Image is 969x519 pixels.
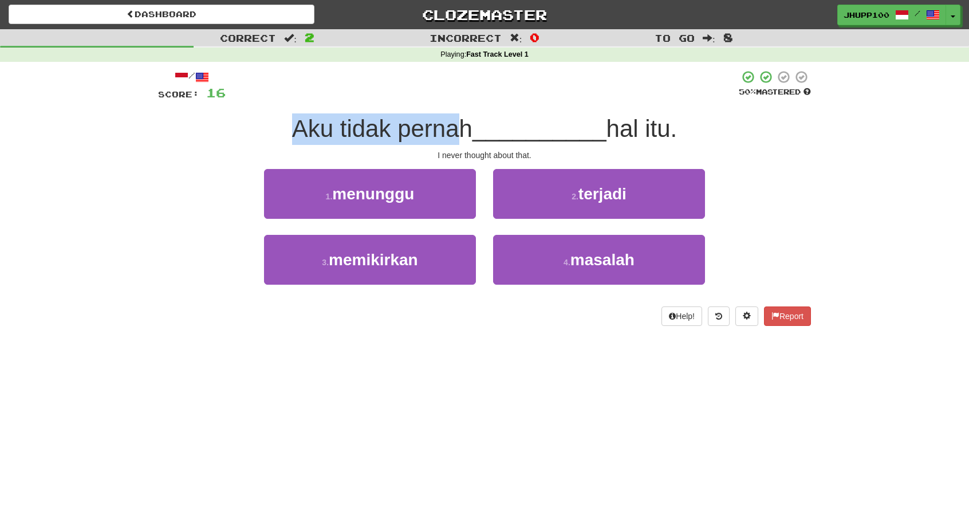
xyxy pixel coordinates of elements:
[206,85,226,100] span: 16
[844,10,889,20] span: jhupp100
[329,251,418,269] span: memikirkan
[661,306,702,326] button: Help!
[284,33,297,43] span: :
[739,87,756,96] span: 50 %
[703,33,715,43] span: :
[606,115,677,142] span: hal itu.
[764,306,811,326] button: Report
[292,115,472,142] span: Aku tidak pernah
[655,32,695,44] span: To go
[9,5,314,24] a: Dashboard
[472,115,606,142] span: __________
[723,30,733,44] span: 8
[430,32,502,44] span: Incorrect
[322,258,329,267] small: 3 .
[332,5,637,25] a: Clozemaster
[220,32,276,44] span: Correct
[305,30,314,44] span: 2
[466,50,529,58] strong: Fast Track Level 1
[264,169,476,219] button: 1.menunggu
[572,192,578,201] small: 2 .
[564,258,570,267] small: 4 .
[708,306,730,326] button: Round history (alt+y)
[158,70,226,84] div: /
[493,169,705,219] button: 2.terjadi
[915,9,920,17] span: /
[493,235,705,285] button: 4.masalah
[158,150,811,161] div: I never thought about that.
[570,251,635,269] span: masalah
[510,33,522,43] span: :
[578,185,627,203] span: terjadi
[264,235,476,285] button: 3.memikirkan
[739,87,811,97] div: Mastered
[530,30,539,44] span: 0
[837,5,946,25] a: jhupp100 /
[332,185,414,203] span: menunggu
[326,192,333,201] small: 1 .
[158,89,199,99] span: Score:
